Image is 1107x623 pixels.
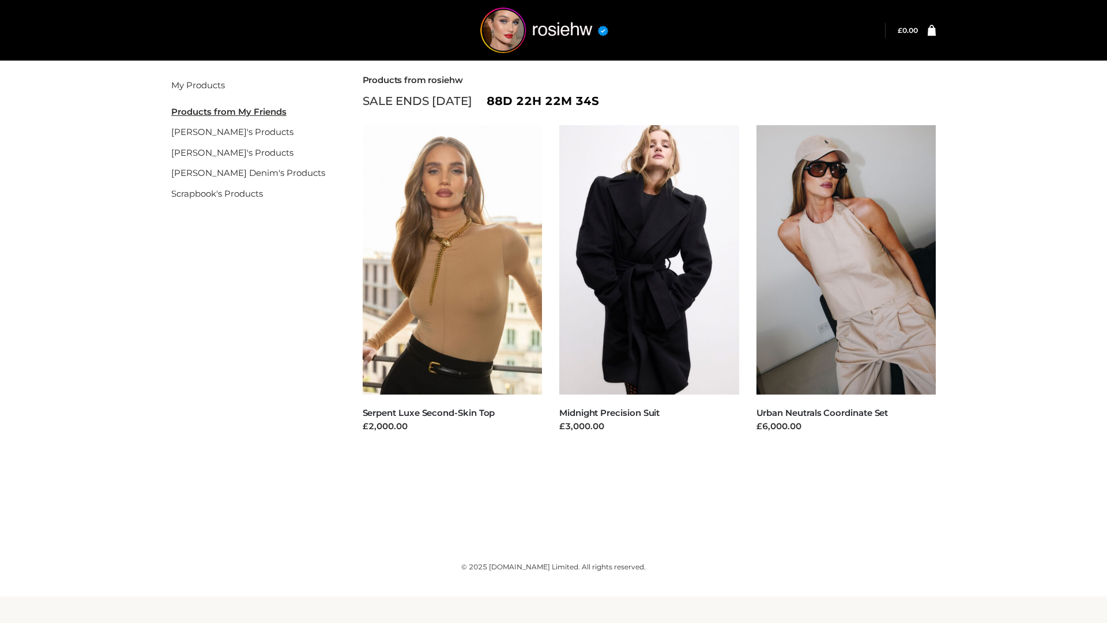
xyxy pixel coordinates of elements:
a: My Products [171,80,225,91]
a: Serpent Luxe Second-Skin Top [363,407,495,418]
a: £0.00 [898,26,918,35]
a: [PERSON_NAME]'s Products [171,147,293,158]
div: £6,000.00 [756,420,936,433]
a: Scrapbook's Products [171,188,263,199]
a: Midnight Precision Suit [559,407,660,418]
a: [PERSON_NAME] Denim's Products [171,167,325,178]
div: £2,000.00 [363,420,543,433]
span: 88d 22h 22m 34s [487,91,599,111]
a: Urban Neutrals Coordinate Set [756,407,888,418]
h2: Products from rosiehw [363,75,936,85]
img: rosiehw [458,7,631,53]
div: SALE ENDS [DATE] [363,91,936,111]
bdi: 0.00 [898,26,918,35]
div: £3,000.00 [559,420,739,433]
u: Products from My Friends [171,106,287,117]
span: £ [898,26,902,35]
div: © 2025 [DOMAIN_NAME] Limited. All rights reserved. [171,561,936,573]
a: [PERSON_NAME]'s Products [171,126,293,137]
